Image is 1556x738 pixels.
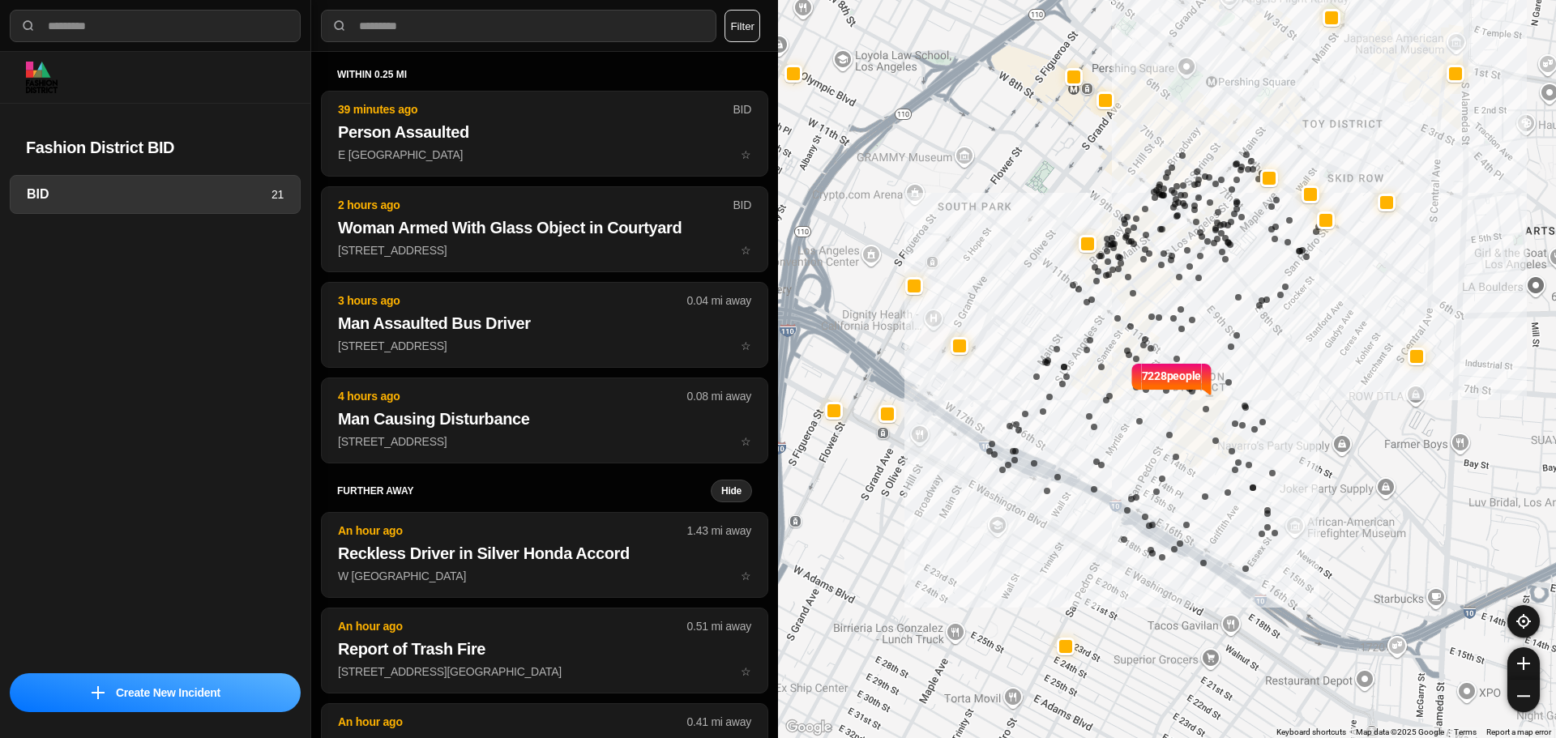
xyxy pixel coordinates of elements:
[321,569,768,582] a: An hour ago1.43 mi awayReckless Driver in Silver Honda AccordW [GEOGRAPHIC_DATA]star
[20,18,36,34] img: search
[741,435,751,448] span: star
[1130,361,1142,397] img: notch
[338,312,751,335] h2: Man Assaulted Bus Driver
[26,136,284,159] h2: Fashion District BID
[338,101,733,117] p: 39 minutes ago
[338,638,751,660] h2: Report of Trash Fire
[741,244,751,257] span: star
[338,618,687,634] p: An hour ago
[331,18,348,34] img: search
[321,512,768,598] button: An hour ago1.43 mi awayReckless Driver in Silver Honda AccordW [GEOGRAPHIC_DATA]star
[711,480,752,502] button: Hide
[337,484,711,497] h5: further away
[321,147,768,161] a: 39 minutes agoBIDPerson AssaultedE [GEOGRAPHIC_DATA]star
[733,101,751,117] p: BID
[338,523,687,539] p: An hour ago
[741,148,751,161] span: star
[338,292,687,309] p: 3 hours ago
[338,147,751,163] p: E [GEOGRAPHIC_DATA]
[10,175,301,214] a: BID21
[721,484,742,497] small: Hide
[338,121,751,143] h2: Person Assaulted
[733,197,751,213] p: BID
[338,338,751,354] p: [STREET_ADDRESS]
[321,339,768,352] a: 3 hours ago0.04 mi awayMan Assaulted Bus Driver[STREET_ADDRESS]star
[1486,727,1551,736] a: Report a map error
[338,542,751,565] h2: Reckless Driver in Silver Honda Accord
[725,10,760,42] button: Filter
[1507,647,1540,680] button: zoom-in
[687,388,751,404] p: 0.08 mi away
[1454,727,1477,736] a: Terms (opens in new tab)
[321,664,768,678] a: An hour ago0.51 mi awayReport of Trash Fire[STREET_ADDRESS][GEOGRAPHIC_DATA]star
[1201,361,1213,397] img: notch
[687,618,751,634] p: 0.51 mi away
[1507,605,1540,638] button: recenter
[1517,689,1530,702] img: zoom-out
[321,282,768,368] button: 3 hours ago0.04 mi awayMan Assaulted Bus Driver[STREET_ADDRESS]star
[337,68,752,81] h5: within 0.25 mi
[741,569,751,582] span: star
[741,665,751,678] span: star
[338,388,687,404] p: 4 hours ago
[321,378,768,463] button: 4 hours ago0.08 mi awayMan Causing Disturbance[STREET_ADDRESS]star
[338,407,751,430] h2: Man Causing Disturbance
[338,433,751,450] p: [STREET_ADDRESS]
[338,242,751,258] p: [STREET_ADDRESS]
[782,717,836,738] img: Google
[92,686,105,699] img: icon
[321,91,768,177] button: 39 minutes agoBIDPerson AssaultedE [GEOGRAPHIC_DATA]star
[321,608,768,693] button: An hour ago0.51 mi awayReport of Trash Fire[STREET_ADDRESS][GEOGRAPHIC_DATA]star
[338,663,751,680] p: [STREET_ADDRESS][GEOGRAPHIC_DATA]
[1142,368,1202,403] p: 7228 people
[338,197,733,213] p: 2 hours ago
[1276,727,1346,738] button: Keyboard shortcuts
[338,568,751,584] p: W [GEOGRAPHIC_DATA]
[741,339,751,352] span: star
[338,714,687,730] p: An hour ago
[116,685,220,701] p: Create New Incident
[10,673,301,712] button: iconCreate New Incident
[321,243,768,257] a: 2 hours agoBIDWoman Armed With Glass Object in Courtyard[STREET_ADDRESS]star
[271,186,284,203] p: 21
[687,523,751,539] p: 1.43 mi away
[1356,727,1444,736] span: Map data ©2025 Google
[1507,680,1540,712] button: zoom-out
[1516,614,1531,629] img: recenter
[321,434,768,448] a: 4 hours ago0.08 mi awayMan Causing Disturbance[STREET_ADDRESS]star
[338,216,751,239] h2: Woman Armed With Glass Object in Courtyard
[1517,657,1530,670] img: zoom-in
[27,185,271,204] h3: BID
[321,186,768,272] button: 2 hours agoBIDWoman Armed With Glass Object in Courtyard[STREET_ADDRESS]star
[687,714,751,730] p: 0.41 mi away
[782,717,836,738] a: Open this area in Google Maps (opens a new window)
[26,62,58,93] img: logo
[687,292,751,309] p: 0.04 mi away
